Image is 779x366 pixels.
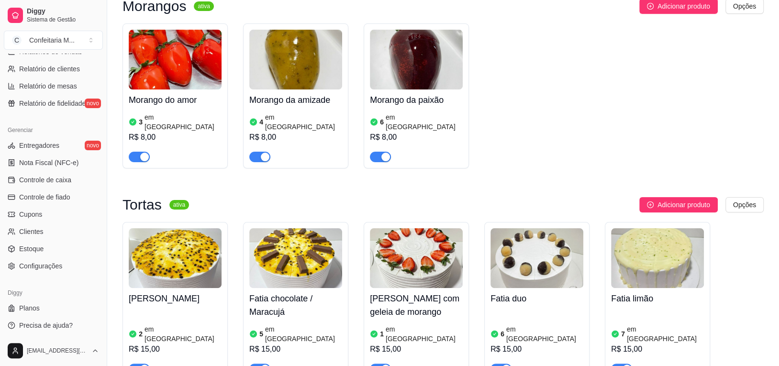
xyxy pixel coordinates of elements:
[657,1,710,11] span: Adicionar produto
[490,344,583,355] div: R$ 15,00
[490,228,583,288] img: product-image
[27,16,99,23] span: Sistema de Gestão
[370,30,463,89] img: product-image
[19,158,78,167] span: Nota Fiscal (NFC-e)
[386,324,463,344] article: em [GEOGRAPHIC_DATA]
[19,192,70,202] span: Controle de fiado
[249,344,342,355] div: R$ 15,00
[259,117,263,127] article: 4
[4,258,103,274] a: Configurações
[611,228,704,288] img: product-image
[129,228,222,288] img: product-image
[4,172,103,188] a: Controle de caixa
[27,7,99,16] span: Diggy
[621,329,625,339] article: 7
[370,93,463,107] h4: Morango da paixão
[370,132,463,143] div: R$ 8,00
[19,227,44,236] span: Clientes
[19,81,77,91] span: Relatório de mesas
[265,324,342,344] article: em [GEOGRAPHIC_DATA]
[249,292,342,319] h4: Fatia chocolate / Maracujá
[265,112,342,132] article: em [GEOGRAPHIC_DATA]
[4,155,103,170] a: Nota Fiscal (NFC-e)
[501,329,504,339] article: 6
[19,321,73,330] span: Precisa de ajuda?
[249,30,342,89] img: product-image
[145,324,222,344] article: em [GEOGRAPHIC_DATA]
[370,292,463,319] h4: [PERSON_NAME] com geleia de morango
[129,30,222,89] img: product-image
[733,200,756,210] span: Opções
[4,207,103,222] a: Cupons
[129,132,222,143] div: R$ 8,00
[29,35,75,45] div: Confeitaria M ...
[4,300,103,316] a: Planos
[380,117,384,127] article: 6
[139,117,143,127] article: 3
[611,344,704,355] div: R$ 15,00
[19,64,80,74] span: Relatório de clientes
[259,329,263,339] article: 5
[370,228,463,288] img: product-image
[4,138,103,153] a: Entregadoresnovo
[19,99,86,108] span: Relatório de fidelidade
[4,4,103,27] a: DiggySistema de Gestão
[4,189,103,205] a: Controle de fiado
[122,199,162,211] h3: Tortas
[4,61,103,77] a: Relatório de clientes
[169,200,189,210] sup: ativa
[733,1,756,11] span: Opções
[129,344,222,355] div: R$ 15,00
[4,318,103,333] a: Precisa de ajuda?
[611,292,704,305] h4: Fatia limão
[19,261,62,271] span: Configurações
[249,93,342,107] h4: Morango da amizade
[12,35,22,45] span: C
[129,93,222,107] h4: Morango do amor
[19,244,44,254] span: Estoque
[4,96,103,111] a: Relatório de fidelidadenovo
[249,228,342,288] img: product-image
[129,292,222,305] h4: [PERSON_NAME]
[657,200,710,210] span: Adicionar produto
[370,344,463,355] div: R$ 15,00
[380,329,384,339] article: 1
[4,339,103,362] button: [EMAIL_ADDRESS][DOMAIN_NAME]
[194,1,213,11] sup: ativa
[647,201,654,208] span: plus-circle
[4,224,103,239] a: Clientes
[490,292,583,305] h4: Fatia duo
[19,303,40,313] span: Planos
[4,285,103,300] div: Diggy
[647,3,654,10] span: plus-circle
[506,324,583,344] article: em [GEOGRAPHIC_DATA]
[249,132,342,143] div: R$ 8,00
[4,241,103,256] a: Estoque
[627,324,704,344] article: em [GEOGRAPHIC_DATA]
[639,197,718,212] button: Adicionar produto
[4,78,103,94] a: Relatório de mesas
[27,347,88,355] span: [EMAIL_ADDRESS][DOMAIN_NAME]
[4,122,103,138] div: Gerenciar
[4,31,103,50] button: Select a team
[19,210,42,219] span: Cupons
[122,0,186,12] h3: Morangos
[19,141,59,150] span: Entregadores
[19,175,71,185] span: Controle de caixa
[145,112,222,132] article: em [GEOGRAPHIC_DATA]
[725,197,764,212] button: Opções
[386,112,463,132] article: em [GEOGRAPHIC_DATA]
[139,329,143,339] article: 2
